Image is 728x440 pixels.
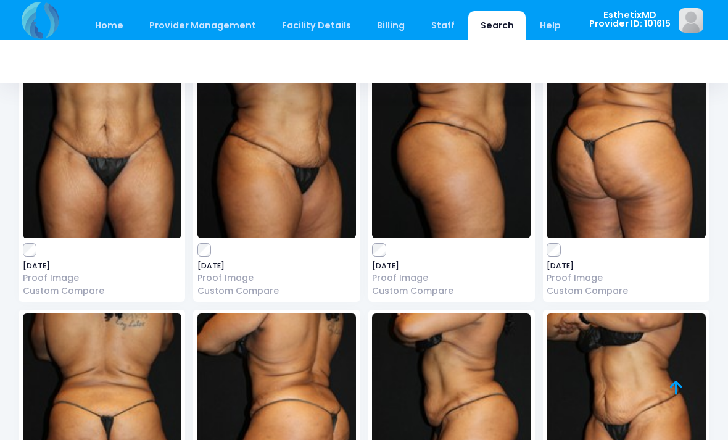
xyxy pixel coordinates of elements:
[365,11,417,40] a: Billing
[23,284,181,297] a: Custom Compare
[419,11,466,40] a: Staff
[589,10,671,28] span: EsthetixMD Provider ID: 101615
[197,53,356,238] img: image
[137,11,268,40] a: Provider Management
[372,272,531,284] a: Proof Image
[468,11,526,40] a: Search
[547,262,705,270] span: [DATE]
[372,53,531,238] img: image
[547,53,705,238] img: image
[197,262,356,270] span: [DATE]
[528,11,573,40] a: Help
[372,284,531,297] a: Custom Compare
[23,262,181,270] span: [DATE]
[83,11,135,40] a: Home
[23,53,181,238] img: image
[372,262,531,270] span: [DATE]
[679,8,703,33] img: image
[547,272,705,284] a: Proof Image
[197,272,356,284] a: Proof Image
[547,284,705,297] a: Custom Compare
[270,11,363,40] a: Facility Details
[197,284,356,297] a: Custom Compare
[23,272,181,284] a: Proof Image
